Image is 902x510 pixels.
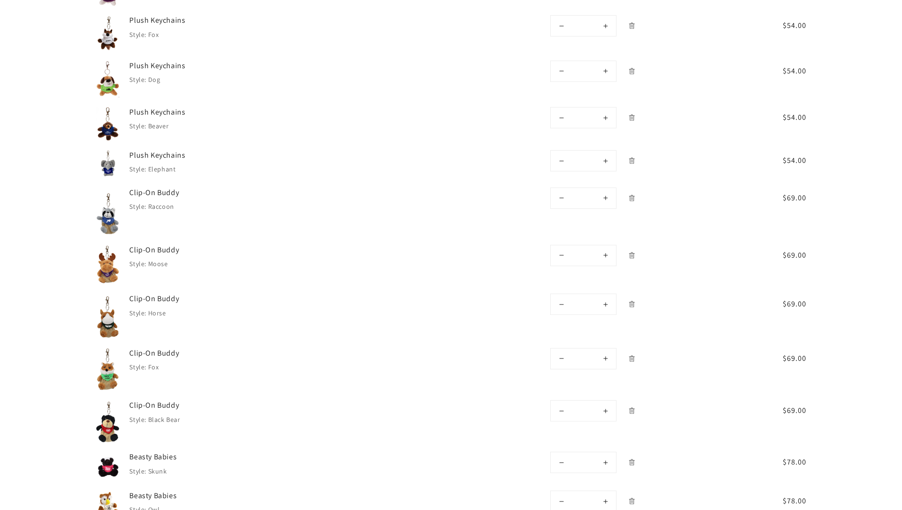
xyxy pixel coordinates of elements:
[129,363,146,371] dt: Style:
[148,75,161,84] dd: Dog
[129,30,146,39] dt: Style:
[624,63,640,80] a: Remove Plush Keychains - Dog
[96,61,120,98] img: Plush Keychains
[129,294,271,304] a: Clip-On Buddy
[96,400,120,442] img: Clip-On Buddy
[148,30,159,39] dd: Fox
[96,15,120,51] img: Plush Keychains
[129,75,146,84] dt: Style:
[129,415,146,424] dt: Style:
[624,152,640,169] a: Remove Plush Keychains - Elephant
[624,403,640,419] a: Remove Clip-On Buddy - Black Bear
[96,150,120,178] img: Plush Keychains
[624,350,640,367] a: Remove Clip-On Buddy - Fox
[572,245,595,266] input: Quantity for Clip-On Buddy
[148,467,167,475] dd: Skunk
[751,405,806,416] span: $69.00
[751,250,806,261] span: $69.00
[624,454,640,471] a: Remove Beasty Babies - Skunk
[751,65,806,77] span: $54.00
[96,452,120,481] img: Beasty Babies
[96,294,120,339] img: Clip-On Buddy
[96,188,120,235] img: Clip-On Buddy
[572,294,595,314] input: Quantity for Clip-On Buddy
[129,122,146,130] dt: Style:
[572,401,595,421] input: Quantity for Clip-On Buddy
[751,155,806,166] span: $54.00
[129,165,146,173] dt: Style:
[148,415,180,424] dd: Black Bear
[129,400,271,411] a: Clip-On Buddy
[148,309,166,317] dd: Horse
[129,348,271,358] a: Clip-On Buddy
[129,491,271,501] a: Beasty Babies
[129,467,146,475] dt: Style:
[96,107,120,141] img: Plush Keychains
[129,15,271,26] a: Plush Keychains
[148,122,169,130] dd: Beaver
[148,363,159,371] dd: Fox
[751,20,806,31] span: $54.00
[148,165,176,173] dd: Elephant
[624,296,640,313] a: Remove Clip-On Buddy - Horse
[129,245,271,255] a: Clip-On Buddy
[148,259,168,268] dd: Moose
[129,202,146,211] dt: Style:
[624,18,640,34] a: Remove Plush Keychains - Fox
[572,16,595,36] input: Quantity for Plush Keychains
[148,202,174,211] dd: Raccoon
[572,349,595,369] input: Quantity for Clip-On Buddy
[96,245,120,285] img: Clip-On Buddy
[624,109,640,126] a: Remove Plush Keychains - Beaver
[751,495,806,507] span: $78.00
[129,107,271,117] a: Plush Keychains
[96,348,120,391] img: Clip-On Buddy
[624,190,640,206] a: Remove Clip-On Buddy - Raccoon
[572,61,595,81] input: Quantity for Plush Keychains
[624,247,640,264] a: Remove Clip-On Buddy - Moose
[751,298,806,310] span: $69.00
[129,188,271,198] a: Clip-On Buddy
[572,107,595,128] input: Quantity for Plush Keychains
[572,151,595,171] input: Quantity for Plush Keychains
[129,61,271,71] a: Plush Keychains
[624,493,640,510] a: Remove Beasty Babies - Owl
[751,456,806,468] span: $78.00
[751,192,806,204] span: $69.00
[129,452,271,462] a: Beasty Babies
[129,150,271,161] a: Plush Keychains
[129,309,146,317] dt: Style:
[572,452,595,473] input: Quantity for Beasty Babies
[129,259,146,268] dt: Style:
[572,188,595,208] input: Quantity for Clip-On Buddy
[751,112,806,123] span: $54.00
[751,353,806,364] span: $69.00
